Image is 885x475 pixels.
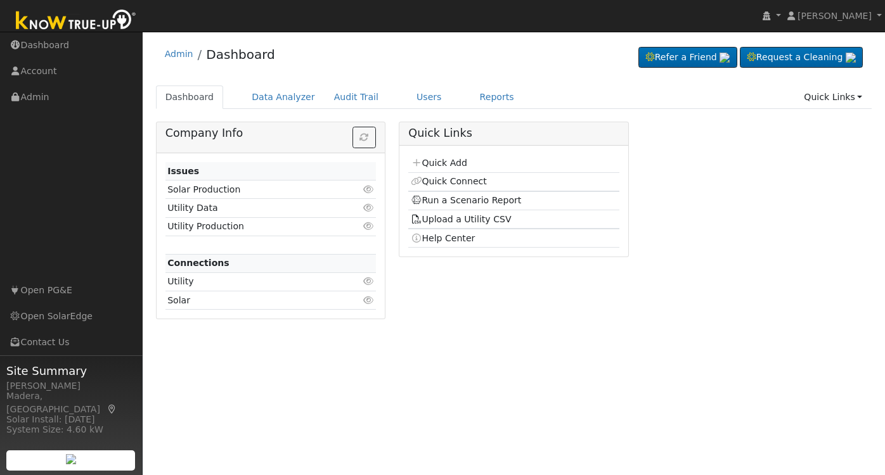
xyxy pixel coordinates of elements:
[363,277,374,286] i: Click to view
[720,53,730,63] img: retrieve
[165,49,193,59] a: Admin
[167,258,229,268] strong: Connections
[408,127,619,140] h5: Quick Links
[411,233,475,243] a: Help Center
[363,185,374,194] i: Click to view
[798,11,872,21] span: [PERSON_NAME]
[165,199,342,217] td: Utility Data
[407,85,451,109] a: Users
[206,47,275,62] a: Dashboard
[363,203,374,212] i: Click to view
[6,413,136,426] div: Solar Install: [DATE]
[167,166,199,176] strong: Issues
[363,296,374,305] i: Click to view
[242,85,325,109] a: Data Analyzer
[411,195,522,205] a: Run a Scenario Report
[165,291,342,310] td: Solar
[156,85,224,109] a: Dashboard
[6,362,136,379] span: Site Summary
[740,47,863,68] a: Request a Cleaning
[165,272,342,291] td: Utility
[846,53,856,63] img: retrieve
[165,180,342,199] td: Solar Production
[165,217,342,236] td: Utility Production
[6,423,136,436] div: System Size: 4.60 kW
[794,85,872,109] a: Quick Links
[411,176,487,186] a: Quick Connect
[66,454,76,464] img: retrieve
[325,85,388,109] a: Audit Trail
[165,127,376,140] h5: Company Info
[638,47,737,68] a: Refer a Friend
[107,404,118,414] a: Map
[411,214,512,224] a: Upload a Utility CSV
[411,158,467,168] a: Quick Add
[10,7,143,35] img: Know True-Up
[6,389,136,416] div: Madera, [GEOGRAPHIC_DATA]
[470,85,524,109] a: Reports
[363,222,374,231] i: Click to view
[6,379,136,393] div: [PERSON_NAME]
